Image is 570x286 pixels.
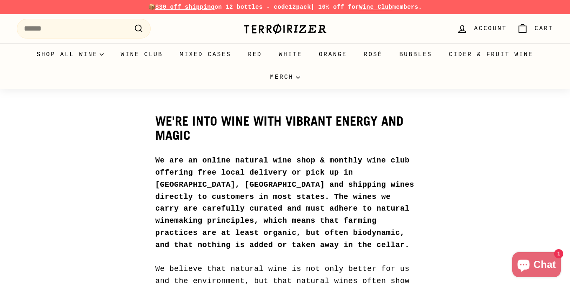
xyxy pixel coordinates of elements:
[155,156,414,249] strong: We are an online natural wine shop & monthly wine club offering free local delivery or pick up in...
[474,24,507,33] span: Account
[239,43,270,66] a: Red
[391,43,440,66] a: Bubbles
[270,43,311,66] a: White
[355,43,391,66] a: Rosé
[155,114,415,142] h2: we're into wine with vibrant energy and magic
[112,43,171,66] a: Wine Club
[441,43,542,66] a: Cider & Fruit Wine
[171,43,239,66] a: Mixed Cases
[512,16,558,41] a: Cart
[510,252,563,279] inbox-online-store-chat: Shopify online store chat
[534,24,553,33] span: Cart
[452,16,512,41] a: Account
[311,43,355,66] a: Orange
[155,4,215,10] span: $30 off shipping
[262,66,308,88] summary: Merch
[359,4,393,10] a: Wine Club
[28,43,113,66] summary: Shop all wine
[17,3,553,12] p: 📦 on 12 bottles - code | 10% off for members.
[289,4,311,10] strong: 12pack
